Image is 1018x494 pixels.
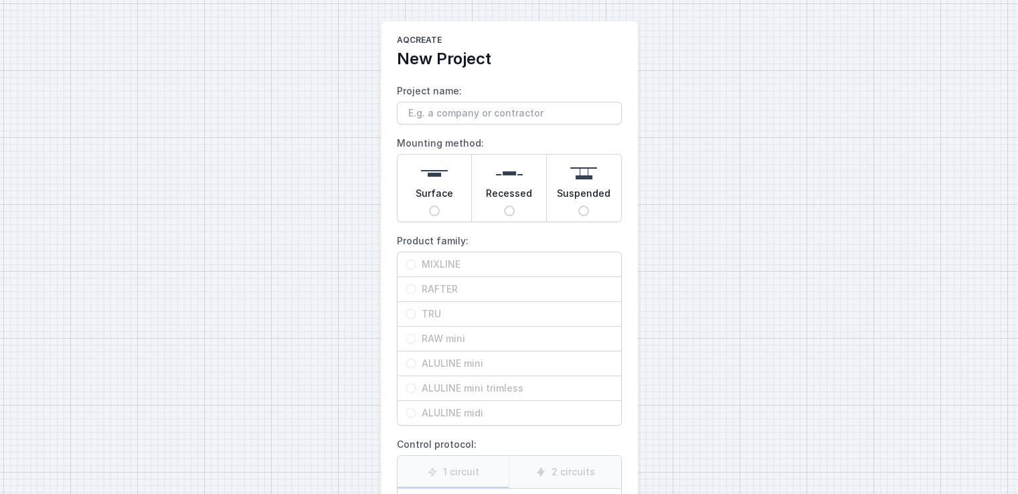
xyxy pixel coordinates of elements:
img: recessed.svg [496,160,523,187]
input: Recessed [504,205,515,216]
span: Recessed [486,187,532,205]
h2: New Project [397,48,622,70]
input: Suspended [578,205,589,216]
input: Project name: [397,102,622,125]
img: surface.svg [421,160,448,187]
input: Surface [429,205,440,216]
img: suspended.svg [570,160,597,187]
span: Surface [416,187,453,205]
h1: AQcreate [397,35,622,48]
span: Suspended [557,187,610,205]
label: Mounting method: [397,133,622,222]
label: Project name: [397,80,622,125]
label: Product family: [397,230,622,426]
